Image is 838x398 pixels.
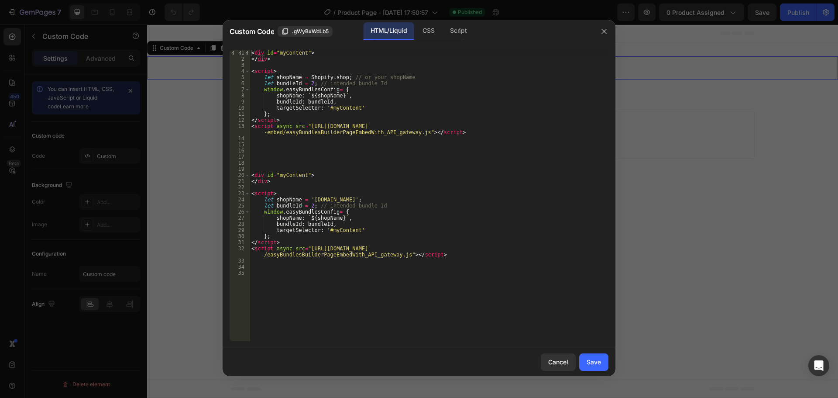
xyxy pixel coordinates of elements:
[230,74,250,80] div: 5
[230,148,250,154] div: 16
[230,270,250,276] div: 35
[230,233,250,239] div: 30
[11,20,48,28] div: Custom Code
[230,246,250,258] div: 32
[230,135,250,142] div: 14
[230,184,250,190] div: 22
[230,172,250,178] div: 20
[230,264,250,270] div: 34
[230,258,250,264] div: 33
[230,26,274,37] span: Custom Code
[230,178,250,184] div: 21
[416,22,441,40] div: CSS
[230,166,250,172] div: 19
[230,160,250,166] div: 18
[230,111,250,117] div: 11
[230,99,250,105] div: 9
[230,105,250,111] div: 10
[325,82,366,91] span: Add section
[230,68,250,74] div: 4
[230,197,250,203] div: 24
[320,101,366,111] div: Generate layout
[230,190,250,197] div: 23
[808,355,829,376] div: Open Intercom Messenger
[384,101,437,111] div: Add blank section
[230,215,250,221] div: 27
[364,22,414,40] div: HTML/Liquid
[230,56,250,62] div: 2
[230,227,250,233] div: 29
[230,239,250,246] div: 31
[443,22,474,40] div: Script
[541,353,576,371] button: Cancel
[378,112,443,120] span: then drag & drop elements
[230,221,250,227] div: 28
[548,357,568,367] div: Cancel
[292,28,329,35] span: .gWyBxWdLb5
[230,203,250,209] div: 25
[230,123,250,135] div: 13
[278,26,333,37] button: .gWyBxWdLb5
[579,353,608,371] button: Save
[587,357,601,367] div: Save
[230,117,250,123] div: 12
[230,154,250,160] div: 17
[251,101,304,111] div: Choose templates
[230,209,250,215] div: 26
[230,87,250,93] div: 7
[230,142,250,148] div: 15
[230,50,250,56] div: 1
[247,112,307,120] span: inspired by CRO experts
[230,80,250,87] div: 6
[230,62,250,68] div: 3
[319,112,366,120] span: from URL or image
[230,93,250,99] div: 8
